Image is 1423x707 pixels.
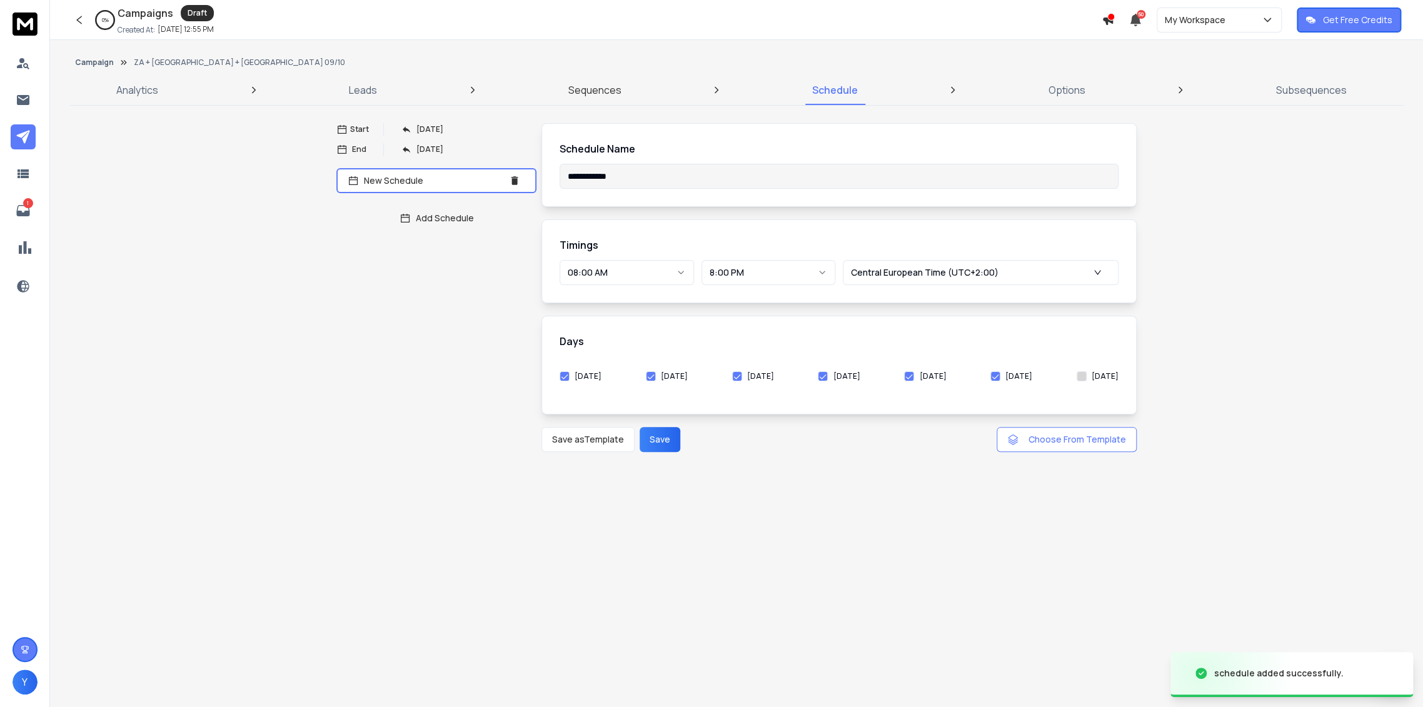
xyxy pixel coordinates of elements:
span: 50 [1137,10,1145,19]
a: Sequences [560,75,628,105]
p: [DATE] [416,144,443,154]
div: schedule added successfully. [1214,667,1344,679]
p: Subsequences [1276,83,1347,98]
a: Schedule [804,75,865,105]
p: Created At: [118,25,155,35]
p: [DATE] [416,124,443,134]
p: Options [1048,83,1085,98]
p: [DATE] 12:55 PM [158,24,214,34]
label: [DATE] [919,371,946,381]
button: Save asTemplate [541,427,635,452]
a: 1 [11,198,36,223]
button: 8:00 PM [701,260,836,285]
p: New Schedule [364,174,504,187]
button: 08:00 AM [560,260,694,285]
a: Options [1041,75,1093,105]
p: ZA + [GEOGRAPHIC_DATA] + [GEOGRAPHIC_DATA] 09/10 [134,58,345,68]
label: [DATE] [661,371,688,381]
p: Sequences [568,83,621,98]
button: Get Free Credits [1297,8,1401,33]
p: Get Free Credits [1323,14,1392,26]
p: Schedule [812,83,857,98]
p: Leads [349,83,377,98]
button: Add Schedule [336,206,536,231]
a: Analytics [109,75,166,105]
h1: Campaigns [118,6,173,21]
label: [DATE] [747,371,774,381]
div: Draft [181,5,214,21]
button: Y [13,669,38,694]
p: Central European Time (UTC+2:00) [851,266,1003,279]
p: Analytics [116,83,158,98]
button: Choose From Template [997,427,1137,452]
h1: Schedule Name [560,141,1119,156]
p: Start [350,124,369,134]
a: Subsequences [1269,75,1354,105]
span: Choose From Template [1028,433,1126,446]
button: Campaign [75,58,114,68]
label: [DATE] [1005,371,1032,381]
button: Save [640,427,680,452]
p: 1 [23,198,33,208]
p: My Workspace [1165,14,1230,26]
p: 0 % [102,16,109,24]
a: Leads [341,75,385,105]
h1: Timings [560,238,1119,253]
p: End [352,144,366,154]
label: [DATE] [1092,371,1119,381]
label: [DATE] [833,371,860,381]
label: [DATE] [575,371,601,381]
h1: Days [560,334,1119,349]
